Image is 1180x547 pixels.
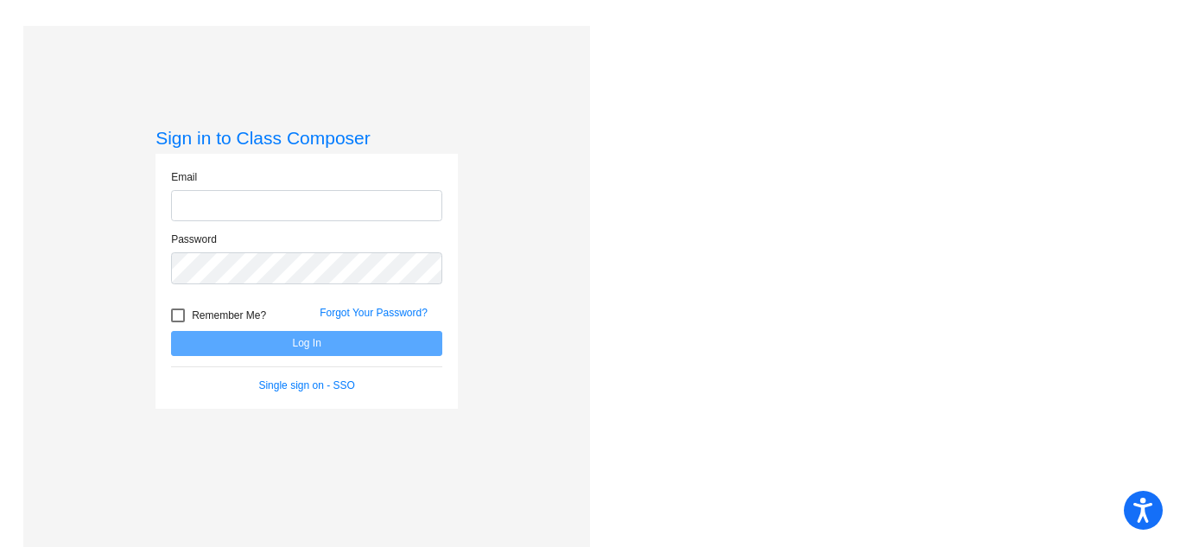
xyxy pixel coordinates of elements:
button: Log In [171,331,442,356]
a: Single sign on - SSO [258,379,354,391]
a: Forgot Your Password? [320,307,428,319]
label: Password [171,232,217,247]
span: Remember Me? [192,305,266,326]
label: Email [171,169,197,185]
h3: Sign in to Class Composer [155,127,458,149]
